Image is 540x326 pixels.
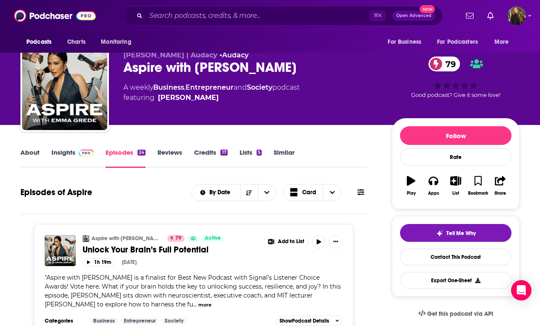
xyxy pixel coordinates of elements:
[83,244,209,255] span: Unlock Your Brain’s Full Potential
[407,191,416,196] div: Play
[20,148,40,168] a: About
[494,36,509,48] span: More
[167,235,185,242] a: 79
[240,184,258,201] button: Sort Direction
[392,11,435,21] button: Open AdvancedNew
[220,150,227,156] div: 17
[137,150,146,156] div: 24
[431,34,490,50] button: open menu
[429,57,460,71] a: 79
[192,190,240,196] button: open menu
[436,230,443,237] img: tell me why sparkle
[186,83,234,91] a: Entrepreneur
[370,10,386,21] span: ⌘ K
[420,5,435,13] span: New
[175,234,181,243] span: 79
[411,303,500,324] a: Get this podcast via API
[400,126,511,145] button: Follow
[511,280,531,300] div: Open Intercom Messenger
[427,310,493,317] span: Get this podcast via API
[83,244,257,255] a: Unlock Your Brain’s Full Potential
[184,83,186,91] span: ,
[467,170,489,201] button: Bookmark
[26,36,51,48] span: Podcasts
[101,36,131,48] span: Monitoring
[205,234,221,243] span: Active
[283,184,342,201] button: Choose View
[146,9,370,23] input: Search podcasts, credits, & more...
[507,6,526,25] button: Show profile menu
[329,235,343,249] button: Show More Button
[489,170,511,201] button: Share
[400,249,511,265] a: Contact This Podcast
[276,316,343,326] button: ShowPodcast Details
[382,34,432,50] button: open menu
[83,235,89,242] img: Aspire with Emma Grede
[274,148,294,168] a: Similar
[45,235,76,266] img: Unlock Your Brain’s Full Potential
[400,148,511,166] div: Rate
[45,317,83,324] h3: Categories
[153,83,184,91] a: Business
[400,170,422,201] button: Play
[95,34,142,50] button: open menu
[122,259,137,265] div: [DATE]
[437,36,478,48] span: For Podcasters
[437,57,460,71] span: 79
[201,235,224,242] a: Active
[468,191,488,196] div: Bookmark
[106,148,146,168] a: Episodes24
[120,317,159,324] a: Entrepreneur
[79,150,94,156] img: Podchaser Pro
[62,34,91,50] a: Charts
[489,34,520,50] button: open menu
[123,82,300,103] div: A weekly podcast
[83,258,115,266] button: 1h 19m
[302,190,316,196] span: Card
[396,14,431,18] span: Open Advanced
[158,93,219,103] a: Emma Grede
[392,51,520,104] div: 79Good podcast? Give it some love!
[463,9,477,23] a: Show notifications dropdown
[445,170,467,201] button: List
[51,148,94,168] a: InsightsPodchaser Pro
[428,191,439,196] div: Apps
[14,8,96,24] img: Podchaser - Follow, Share and Rate Podcasts
[157,148,182,168] a: Reviews
[411,92,500,98] span: Good podcast? Give it some love!
[123,93,300,103] span: featuring
[494,191,506,196] div: Share
[446,230,476,237] span: Tell Me Why
[452,191,459,196] div: List
[507,6,526,25] img: User Profile
[234,83,247,91] span: and
[193,300,197,308] span: ...
[209,190,233,196] span: By Date
[507,6,526,25] span: Logged in as anamarquis
[280,318,329,324] span: Show Podcast Details
[258,184,276,201] button: open menu
[191,184,276,201] h2: Choose List sort
[20,34,63,50] button: open menu
[45,274,341,308] span: Aspire with [PERSON_NAME] is a finalist for Best New Podcast with Signal’s Listener Choice Awards...
[22,45,107,130] img: Aspire with Emma Grede
[222,51,249,59] a: Audacy
[400,272,511,289] button: Export One-Sheet
[161,317,187,324] a: Society
[400,224,511,242] button: tell me why sparkleTell Me Why
[67,36,86,48] span: Charts
[422,170,444,201] button: Apps
[264,235,309,249] button: Show More Button
[484,9,497,23] a: Show notifications dropdown
[247,83,272,91] a: Society
[91,235,162,242] a: Aspire with [PERSON_NAME]
[90,317,118,324] a: Business
[45,274,341,308] span: "
[257,150,262,156] div: 5
[123,51,217,59] span: [PERSON_NAME] | Audacy
[194,148,227,168] a: Credits17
